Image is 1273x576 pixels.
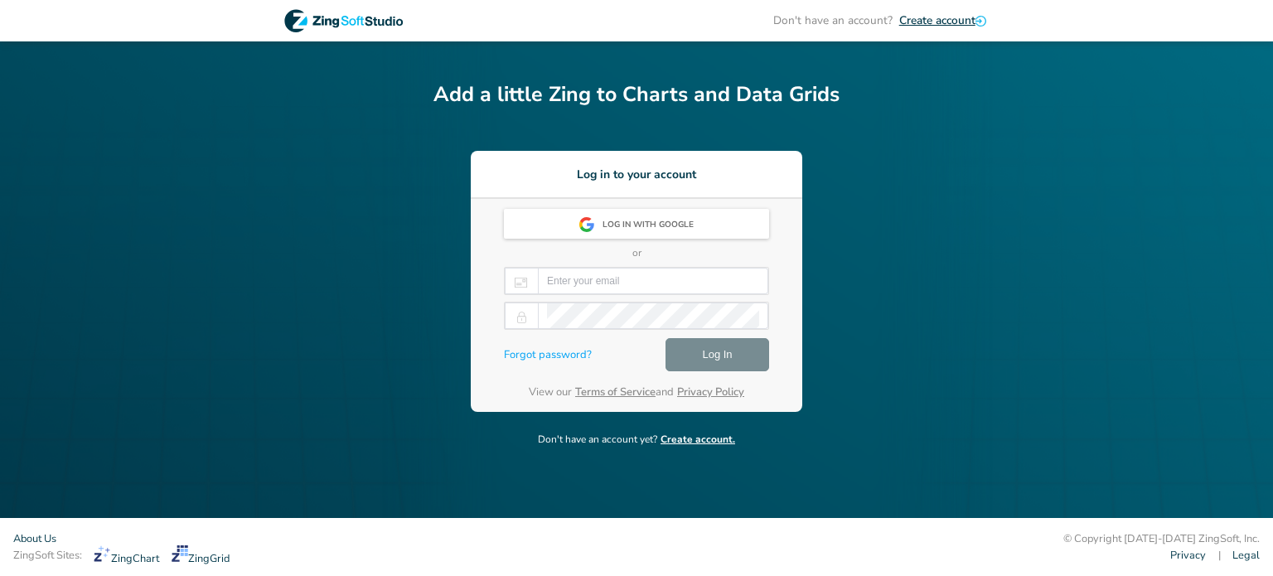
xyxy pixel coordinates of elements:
[702,345,732,365] span: Log In
[1170,548,1206,564] a: Privacy
[661,433,735,446] span: Create account.
[504,347,592,364] a: Forgot password?
[94,545,159,567] a: ZingChart
[538,432,735,447] p: Don't have an account yet?
[1232,548,1260,564] a: Legal
[172,545,230,567] a: ZingGrid
[504,385,769,401] p: View our and
[575,385,656,399] a: Terms of Service
[1063,531,1260,548] div: © Copyright [DATE]-[DATE] ZingSoft, Inc.
[603,211,704,240] div: Log in with Google
[666,338,769,371] button: Log In
[13,548,82,564] span: ZingSoft Sites:
[13,531,56,547] a: About Us
[677,385,744,399] a: Privacy Policy
[433,80,840,111] h2: Add a little Zing to Charts and Data Grids
[547,269,759,293] input: Enter your email
[1218,548,1221,564] span: |
[899,12,975,28] span: Create account
[471,166,802,183] h3: Log in to your account
[504,245,769,260] p: or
